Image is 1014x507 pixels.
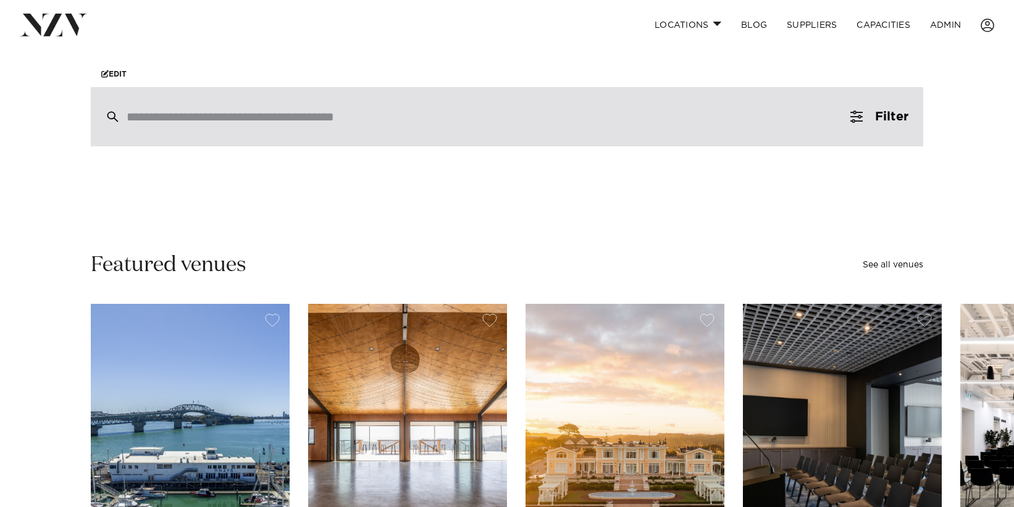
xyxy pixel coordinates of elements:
a: SUPPLIERS [777,12,847,38]
a: ADMIN [920,12,971,38]
h2: Featured venues [91,251,246,279]
a: See all venues [863,261,923,269]
span: Filter [875,111,908,123]
img: nzv-logo.png [20,14,87,36]
a: Capacities [847,12,920,38]
a: Locations [645,12,731,38]
button: Filter [836,87,923,146]
a: BLOG [731,12,777,38]
a: Edit [91,61,137,87]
